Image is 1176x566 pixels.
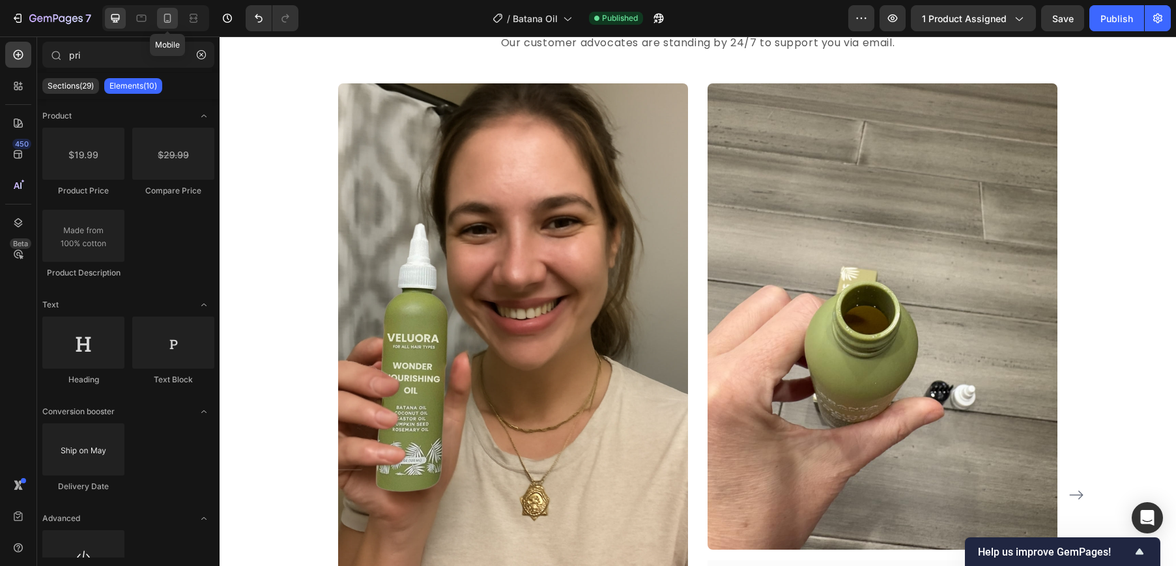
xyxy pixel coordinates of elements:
span: Toggle open [194,294,214,315]
div: Text Block [132,374,214,386]
span: Save [1052,13,1074,24]
div: Publish [1100,12,1133,25]
div: Compare Price [132,185,214,197]
img: gempages_577039882539500070-a79f039a-68e8-4fbb-82ad-d4bf5cd88f58.jpg [488,47,838,513]
div: Beta [10,238,31,249]
div: Delivery Date [42,481,124,492]
button: 1 product assigned [911,5,1036,31]
span: Conversion booster [42,406,115,417]
span: Batana Oil [513,12,558,25]
span: Text [42,299,59,311]
button: Save [1041,5,1084,31]
p: Elements(10) [109,81,157,91]
div: 450 [12,139,31,149]
div: Undo/Redo [246,5,298,31]
input: Search Sections & Elements [42,42,214,68]
span: Toggle open [194,106,214,126]
button: Carousel Next Arrow [846,448,867,469]
div: Product Price [42,185,124,197]
span: Advanced [42,513,80,524]
p: 7 [85,10,91,26]
button: Publish [1089,5,1144,31]
span: Published [602,12,638,24]
span: / [507,12,510,25]
iframe: Design area [220,36,1176,566]
span: Product [42,110,72,122]
div: Product Description [42,267,124,279]
p: Sections(29) [48,81,94,91]
span: 1 product assigned [922,12,1007,25]
button: 7 [5,5,97,31]
span: Toggle open [194,508,214,529]
div: Heading [42,374,124,386]
div: Open Intercom Messenger [1132,502,1163,533]
span: Help us improve GemPages! [978,546,1132,558]
span: Toggle open [194,401,214,422]
button: Show survey - Help us improve GemPages! [978,544,1147,559]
